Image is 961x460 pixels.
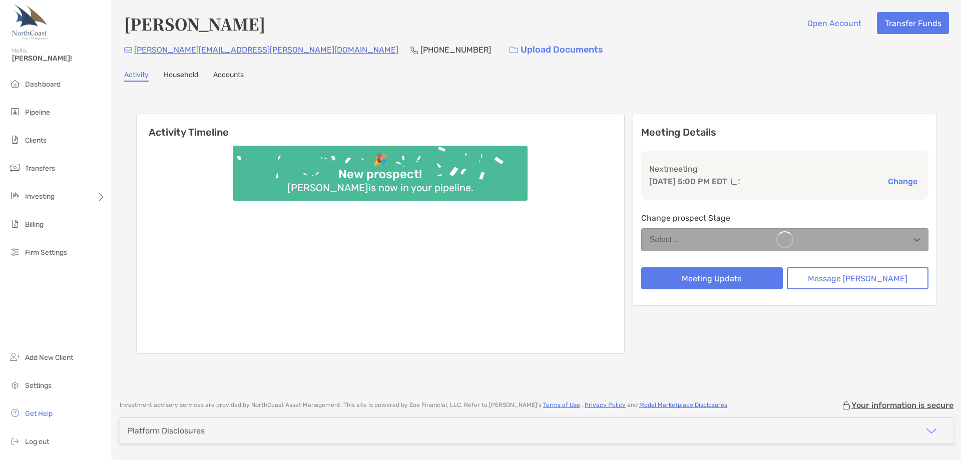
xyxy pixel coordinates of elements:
[9,218,21,230] img: billing icon
[12,4,48,40] img: Zoe Logo
[25,136,47,145] span: Clients
[9,78,21,90] img: dashboard icon
[124,71,149,82] a: Activity
[851,400,953,410] p: Your information is secure
[25,220,44,229] span: Billing
[25,164,55,173] span: Transfers
[25,192,55,201] span: Investing
[25,248,67,257] span: Firm Settings
[649,175,727,188] p: [DATE] 5:00 PM EDT
[9,351,21,363] img: add_new_client icon
[885,176,920,187] button: Change
[639,401,727,408] a: Model Marketplace Disclosures
[787,267,928,289] button: Message [PERSON_NAME]
[731,178,740,186] img: communication type
[128,426,205,435] div: Platform Disclosures
[164,71,198,82] a: Household
[25,409,53,418] span: Get Help
[9,407,21,419] img: get-help icon
[25,437,49,446] span: Log out
[25,80,61,89] span: Dashboard
[134,44,398,56] p: [PERSON_NAME][EMAIL_ADDRESS][PERSON_NAME][DOMAIN_NAME]
[334,167,426,182] div: New prospect!
[369,153,392,167] div: 🎉
[9,134,21,146] img: clients icon
[9,106,21,118] img: pipeline icon
[25,353,73,362] span: Add New Client
[877,12,949,34] button: Transfer Funds
[25,381,52,390] span: Settings
[12,54,106,63] span: [PERSON_NAME]!
[9,379,21,391] img: settings icon
[641,267,783,289] button: Meeting Update
[420,44,491,56] p: [PHONE_NUMBER]
[649,163,920,175] p: Next meeting
[9,190,21,202] img: investing icon
[120,401,729,409] p: Investment advisory services are provided by NorthCoast Asset Management . This site is powered b...
[283,182,477,194] div: [PERSON_NAME] is now in your pipeline.
[213,71,244,82] a: Accounts
[124,12,265,35] h4: [PERSON_NAME]
[410,46,418,54] img: Phone Icon
[137,114,624,138] h6: Activity Timeline
[9,246,21,258] img: firm-settings icon
[641,212,928,224] p: Change prospect Stage
[543,401,580,408] a: Terms of Use
[799,12,869,34] button: Open Account
[641,126,928,139] p: Meeting Details
[510,47,518,54] img: button icon
[124,47,132,53] img: Email Icon
[9,435,21,447] img: logout icon
[25,108,50,117] span: Pipeline
[585,401,626,408] a: Privacy Policy
[9,162,21,174] img: transfers icon
[925,425,937,437] img: icon arrow
[503,39,610,61] a: Upload Documents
